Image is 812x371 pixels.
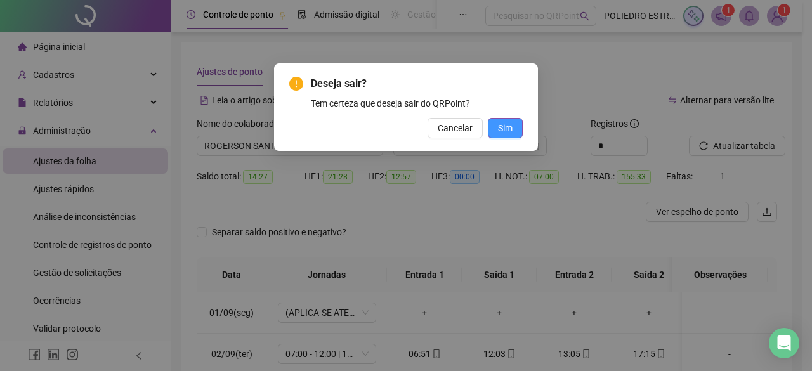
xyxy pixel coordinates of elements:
[488,118,523,138] button: Sim
[438,121,473,135] span: Cancelar
[428,118,483,138] button: Cancelar
[311,76,523,91] span: Deseja sair?
[498,121,513,135] span: Sim
[289,77,303,91] span: exclamation-circle
[769,328,799,358] div: Open Intercom Messenger
[311,96,523,110] div: Tem certeza que deseja sair do QRPoint?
